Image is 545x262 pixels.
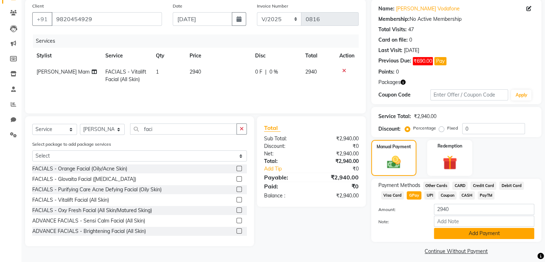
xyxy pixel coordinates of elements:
th: Action [335,48,359,64]
div: Paid: [259,182,311,191]
span: GPay [407,191,421,200]
th: Disc [251,48,301,64]
label: Select package to add package services [32,141,111,148]
a: Add Tip [259,165,320,173]
th: Qty [152,48,185,64]
div: Points: [378,68,395,76]
div: ₹2,940.00 [311,150,364,158]
span: [PERSON_NAME] Mam [37,69,90,75]
span: Coupon [438,191,456,200]
span: CARD [452,182,468,190]
span: Visa Card [381,191,404,200]
th: Price [185,48,251,64]
span: Other Cards [423,182,450,190]
div: ADVANCE FACIALS - Brightening Facial (All Skin) [32,228,146,235]
div: Discount: [259,142,311,150]
label: Manual Payment [377,144,411,150]
div: Sub Total: [259,135,311,142]
label: Date [173,3,182,9]
div: ADVANCE FACIALS - Sensi Calm Facial (All Skin) [32,217,145,225]
div: Name: [378,5,395,13]
span: CASH [459,191,475,200]
a: [PERSON_NAME] Vodafone [396,5,460,13]
div: 0 [396,68,399,76]
div: ₹0 [311,182,364,191]
span: Payment Methods [378,182,420,189]
div: ₹2,940.00 [311,135,364,142]
label: Fixed [447,125,458,131]
div: ₹2,940.00 [311,173,364,182]
span: 1 [156,69,159,75]
div: FACIALS - Purifying Care Acne Defying Facial (Oily Skin) [32,186,162,193]
input: Add Note [434,216,534,227]
span: | [265,68,267,76]
label: Client [32,3,44,9]
span: Debit Card [499,182,524,190]
div: Total: [259,158,311,165]
th: Stylist [32,48,101,64]
a: Continue Without Payment [373,248,540,255]
span: Packages [378,79,401,86]
div: Total Visits: [378,26,407,33]
div: Net: [259,150,311,158]
div: FACIALS - Orange Facial (Oily/Acne Skin) [32,165,127,173]
div: ₹2,940.00 [311,192,364,200]
th: Service [101,48,152,64]
div: Previous Due: [378,57,411,65]
button: Pay [434,57,446,65]
div: 47 [408,26,414,33]
div: ₹0 [311,142,364,150]
button: Apply [511,90,531,100]
span: ₹690.00 [413,57,433,65]
span: Total [264,124,281,132]
div: ₹2,940.00 [311,158,364,165]
div: Last Visit: [378,47,402,54]
div: Coupon Code [378,91,430,99]
span: FACIALS - Vitalift Facial (All Skin) [105,69,146,83]
div: Payable: [259,173,311,182]
div: [DATE] [404,47,419,54]
div: Card on file: [378,36,408,44]
label: Invoice Number [257,3,288,9]
div: ₹0 [320,165,364,173]
span: 0 % [269,68,278,76]
div: Membership: [378,15,410,23]
div: No Active Membership [378,15,534,23]
span: Credit Card [470,182,496,190]
label: Note: [373,219,429,225]
input: Search by Name/Mobile/Email/Code [52,12,162,26]
div: FACIALS - Oxy Fresh Facial (All Skin/Matured Sking) [32,207,152,214]
span: PayTM [478,191,495,200]
div: Discount: [378,125,401,133]
img: _cash.svg [383,154,405,170]
button: +91 [32,12,52,26]
img: _gift.svg [438,154,462,172]
label: Redemption [438,143,462,149]
div: ₹2,940.00 [414,113,436,120]
input: Search or Scan [130,123,237,135]
label: Amount: [373,206,429,213]
div: Service Total: [378,113,411,120]
div: 0 [409,36,412,44]
span: 2940 [305,69,317,75]
input: Enter Offer / Coupon Code [430,89,508,100]
span: 0 F [255,68,262,76]
input: Amount [434,204,534,215]
div: Balance : [259,192,311,200]
div: Services [33,34,364,48]
label: Percentage [413,125,436,131]
button: Add Payment [434,228,534,239]
div: FACIALS - Vitalift Facial (All Skin) [32,196,109,204]
span: UPI [424,191,435,200]
th: Total [301,48,335,64]
span: 2940 [190,69,201,75]
div: FACIALS - Glovaita Facial ([MEDICAL_DATA]) [32,176,136,183]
